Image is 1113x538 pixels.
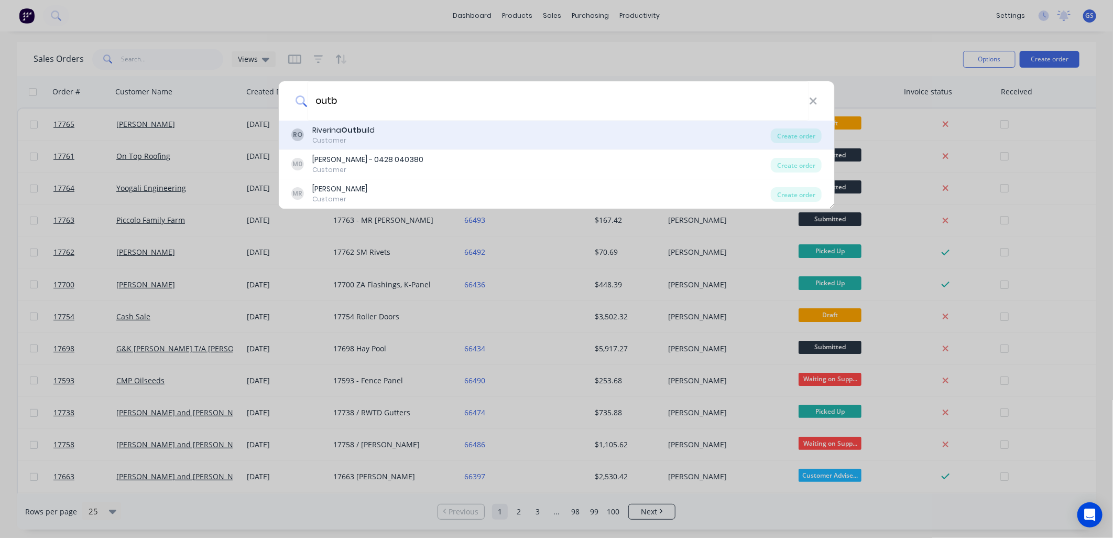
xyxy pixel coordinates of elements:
div: Create order [771,158,822,173]
div: Customer [312,165,423,175]
div: MR [291,187,304,200]
div: Create order [771,187,822,202]
input: Enter a customer name to create a new order... [307,81,809,121]
div: Open Intercom Messenger [1077,502,1103,528]
div: RO [291,128,304,141]
div: [PERSON_NAME] [312,184,367,195]
div: Customer [312,195,367,204]
div: M0 [291,158,304,170]
div: Create order [771,128,822,143]
div: [PERSON_NAME] - 0428 040380 [312,154,423,165]
b: Outb [341,125,362,135]
div: Riverina uild [312,125,375,136]
div: Customer [312,136,375,145]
